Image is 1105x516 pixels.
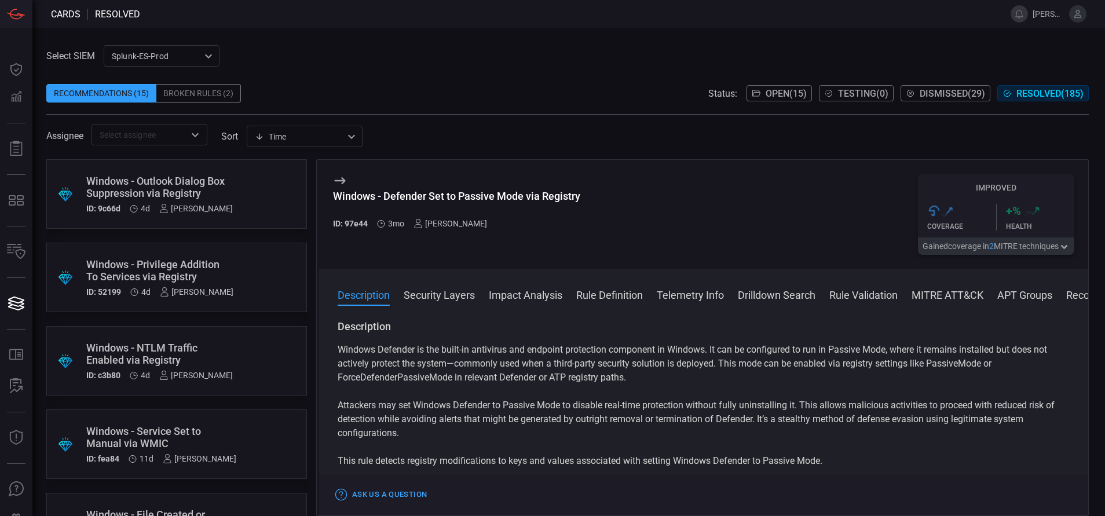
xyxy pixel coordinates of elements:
[338,398,1070,440] p: Attackers may set Windows Defender to Passive Mode to disable real-time protection without fully ...
[86,342,233,366] div: Windows - NTLM Traffic Enabled via Registry
[163,454,236,463] div: [PERSON_NAME]
[918,183,1074,192] h5: Improved
[160,287,233,297] div: [PERSON_NAME]
[414,219,487,228] div: [PERSON_NAME]
[829,287,898,301] button: Rule Validation
[46,84,156,103] div: Recommendations (15)
[338,343,1070,385] p: Windows Defender is the built-in antivirus and endpoint protection component in Windows. It can b...
[338,320,1070,334] h3: Description
[657,287,724,301] button: Telemetry Info
[140,454,153,463] span: Sep 28, 2025 9:55 AM
[333,190,580,202] div: Windows - Defender Set to Passive Mode via Registry
[86,425,236,449] div: Windows - Service Set to Manual via WMIC
[112,50,201,62] p: Splunk-ES-Prod
[86,175,233,199] div: Windows - Outlook Dialog Box Suppression via Registry
[838,88,888,99] span: Testing ( 0 )
[747,85,812,101] button: Open(15)
[989,241,994,251] span: 2
[2,372,30,400] button: ALERT ANALYSIS
[221,131,238,142] label: sort
[255,131,344,142] div: Time
[997,85,1089,101] button: Resolved(185)
[918,237,1074,255] button: Gainedcoverage in2MITRE techniques
[2,341,30,369] button: Rule Catalog
[1016,88,1084,99] span: Resolved ( 185 )
[2,135,30,163] button: Reports
[2,475,30,503] button: Ask Us A Question
[86,258,233,283] div: Windows - Privilege Addition To Services via Registry
[404,287,475,301] button: Security Layers
[86,287,121,297] h5: ID: 52199
[46,130,83,141] span: Assignee
[2,238,30,266] button: Inventory
[2,56,30,83] button: Dashboard
[51,9,81,20] span: Cards
[46,50,95,61] label: Select SIEM
[86,454,119,463] h5: ID: fea84
[920,88,985,99] span: Dismissed ( 29 )
[95,127,185,142] input: Select assignee
[2,424,30,452] button: Threat Intelligence
[86,371,120,380] h5: ID: c3b80
[1033,9,1064,19] span: [PERSON_NAME].[PERSON_NAME]
[187,127,203,143] button: Open
[95,9,140,20] span: resolved
[159,204,233,213] div: [PERSON_NAME]
[338,454,1070,468] p: This rule detects registry modifications to keys and values associated with setting Windows Defen...
[912,287,983,301] button: MITRE ATT&CK
[141,371,150,380] span: Oct 05, 2025 12:55 PM
[738,287,815,301] button: Drilldown Search
[901,85,990,101] button: Dismissed(29)
[388,219,404,228] span: Jun 29, 2025 10:25 AM
[708,88,737,99] span: Status:
[819,85,894,101] button: Testing(0)
[141,204,150,213] span: Oct 05, 2025 12:55 PM
[338,287,390,301] button: Description
[1006,204,1021,218] h3: + %
[333,486,430,504] button: Ask Us a Question
[2,186,30,214] button: MITRE - Detection Posture
[766,88,807,99] span: Open ( 15 )
[489,287,562,301] button: Impact Analysis
[2,83,30,111] button: Detections
[2,290,30,317] button: Cards
[997,287,1052,301] button: APT Groups
[333,219,368,228] h5: ID: 97e44
[141,287,151,297] span: Oct 05, 2025 12:55 PM
[156,84,241,103] div: Broken Rules (2)
[927,222,996,230] div: Coverage
[159,371,233,380] div: [PERSON_NAME]
[1006,222,1075,230] div: Health
[576,287,643,301] button: Rule Definition
[86,204,120,213] h5: ID: 9c66d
